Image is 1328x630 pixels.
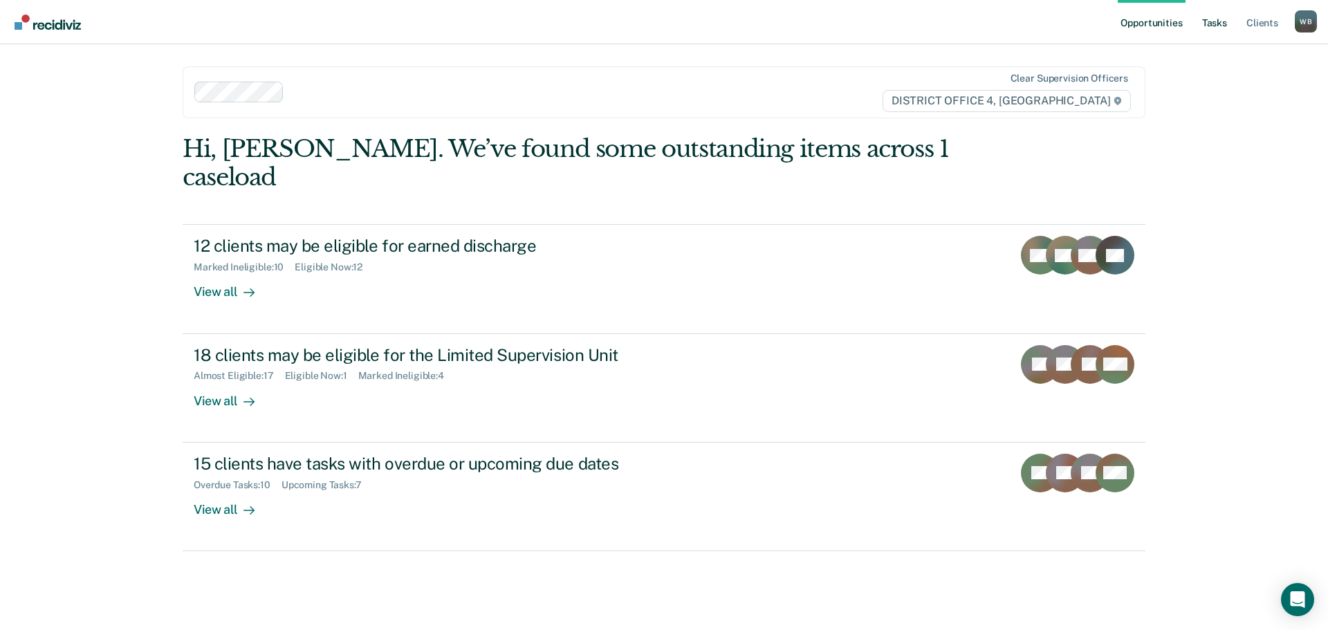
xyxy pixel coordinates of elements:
[194,454,679,474] div: 15 clients have tasks with overdue or upcoming due dates
[285,370,358,382] div: Eligible Now : 1
[1281,583,1314,616] div: Open Intercom Messenger
[15,15,81,30] img: Recidiviz
[183,135,953,192] div: Hi, [PERSON_NAME]. We’ve found some outstanding items across 1 caseload
[183,224,1145,333] a: 12 clients may be eligible for earned dischargeMarked Ineligible:10Eligible Now:12View all
[1011,73,1128,84] div: Clear supervision officers
[194,479,282,491] div: Overdue Tasks : 10
[883,90,1131,112] span: DISTRICT OFFICE 4, [GEOGRAPHIC_DATA]
[1295,10,1317,33] div: W B
[194,345,679,365] div: 18 clients may be eligible for the Limited Supervision Unit
[295,261,373,273] div: Eligible Now : 12
[183,334,1145,443] a: 18 clients may be eligible for the Limited Supervision UnitAlmost Eligible:17Eligible Now:1Marked...
[194,370,285,382] div: Almost Eligible : 17
[194,382,271,409] div: View all
[358,370,455,382] div: Marked Ineligible : 4
[194,236,679,256] div: 12 clients may be eligible for earned discharge
[282,479,373,491] div: Upcoming Tasks : 7
[183,443,1145,551] a: 15 clients have tasks with overdue or upcoming due datesOverdue Tasks:10Upcoming Tasks:7View all
[1295,10,1317,33] button: Profile dropdown button
[194,261,295,273] div: Marked Ineligible : 10
[194,273,271,300] div: View all
[194,490,271,517] div: View all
